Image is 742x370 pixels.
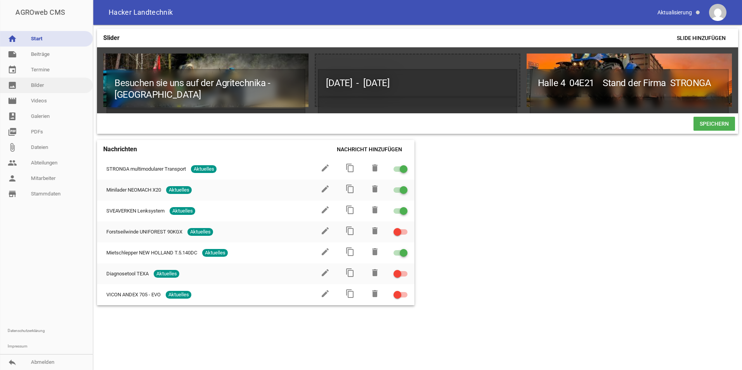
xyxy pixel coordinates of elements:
[671,31,732,45] span: Slide hinzufügen
[106,249,197,257] span: Mietschlepper NEW HOLLAND T.5.140DC
[345,226,355,235] i: content_copy
[321,273,330,278] a: edit
[321,268,330,277] i: edit
[8,65,17,74] i: event
[8,81,17,90] i: image
[321,294,330,299] a: edit
[530,69,729,97] h1: Halle 4 04E21 Stand der Firma STRONGA
[8,112,17,121] i: photo_album
[8,158,17,168] i: people
[106,228,182,236] span: Forstseilwinde UNIFOREST 90KGX
[321,226,330,235] i: edit
[345,268,355,277] i: content_copy
[170,207,195,215] span: Aktuelles
[321,210,330,216] a: edit
[370,226,380,235] i: delete
[8,127,17,137] i: picture_as_pdf
[166,291,191,299] span: Aktuelles
[8,34,17,43] i: home
[106,291,161,299] span: VICON ANDEX 705 - EVO
[106,165,186,173] span: STRONGA multimodularer Transport
[8,50,17,59] i: note
[103,143,137,156] h4: Nachrichten
[318,69,517,97] h1: [DATE] - [DATE]
[321,168,330,174] a: edit
[8,96,17,105] i: movie
[370,163,380,173] i: delete
[321,184,330,194] i: edit
[321,231,330,237] a: edit
[109,9,173,16] span: Hacker Landtechnik
[321,247,330,256] i: edit
[321,163,330,173] i: edit
[106,186,161,194] span: Minilader NEOMACH X20
[8,189,17,199] i: store_mall_directory
[106,270,149,278] span: Diagnosetool TEXA
[321,252,330,258] a: edit
[8,358,17,367] i: reply
[106,207,165,215] span: SVEAVERKEN Lenksystem
[154,270,179,278] span: Aktuelles
[106,69,305,109] h1: Besuchen sie uns auf der Agritechnika - [GEOGRAPHIC_DATA]
[331,142,408,156] span: Nachricht hinzufügen
[370,247,380,256] i: delete
[187,228,213,236] span: Aktuelles
[345,184,355,194] i: content_copy
[321,205,330,214] i: edit
[370,184,380,194] i: delete
[166,186,192,194] span: Aktuelles
[345,247,355,256] i: content_copy
[8,174,17,183] i: person
[321,189,330,195] a: edit
[345,205,355,214] i: content_copy
[370,268,380,277] i: delete
[191,165,217,173] span: Aktuelles
[345,289,355,298] i: content_copy
[103,32,120,44] h4: Slider
[8,143,17,152] i: attach_file
[370,289,380,298] i: delete
[202,249,228,257] span: Aktuelles
[345,163,355,173] i: content_copy
[693,117,735,131] span: Speichern
[370,205,380,214] i: delete
[321,289,330,298] i: edit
